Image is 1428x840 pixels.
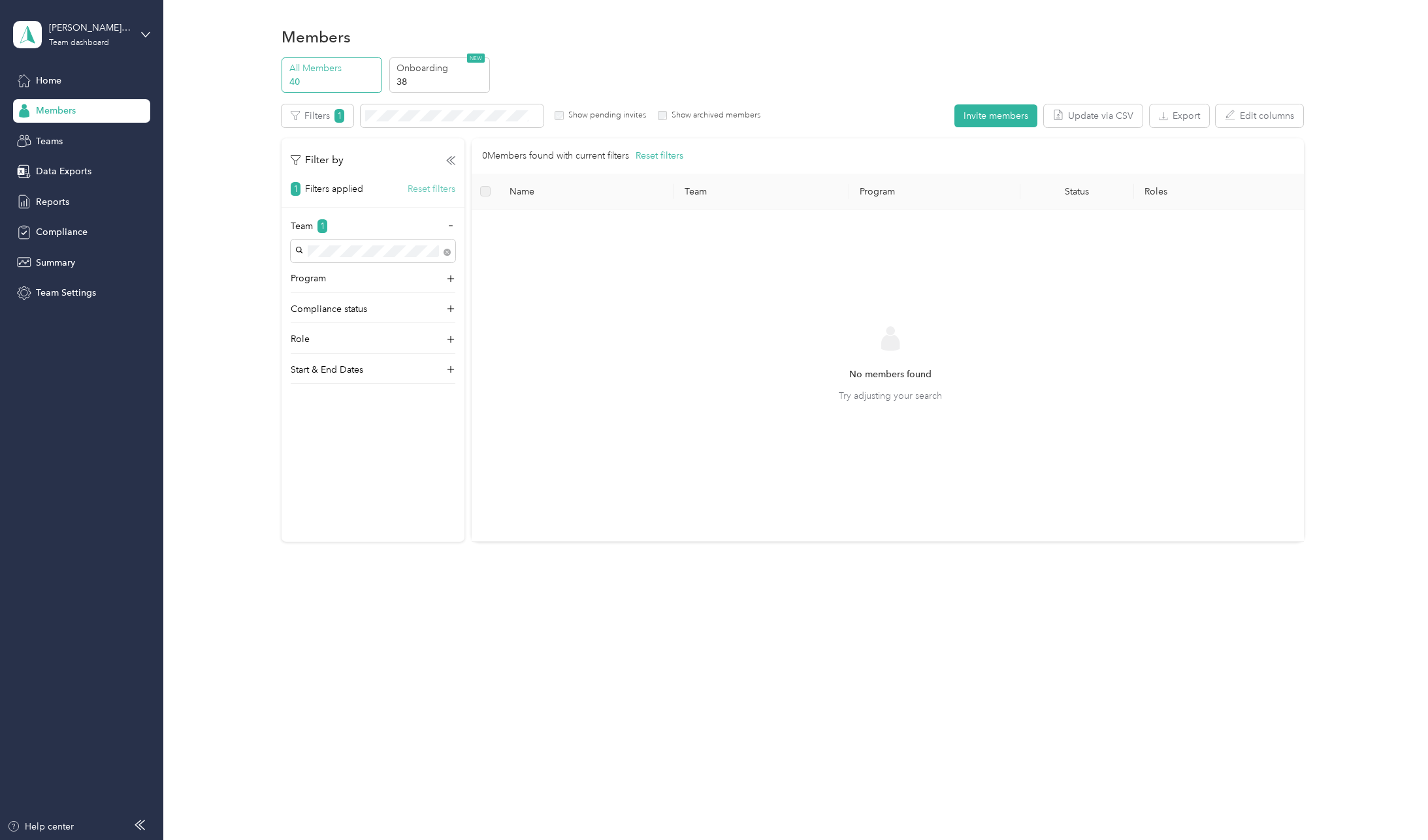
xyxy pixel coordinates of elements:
[397,61,485,75] p: Onboarding
[36,286,96,300] span: Team Settings
[291,272,326,285] p: Program
[49,21,131,35] div: [PERSON_NAME][EMAIL_ADDRESS][PERSON_NAME][DOMAIN_NAME]
[667,110,760,121] label: Show archived members
[282,104,353,127] button: Filters1
[317,219,327,233] span: 1
[291,363,363,377] p: Start & End Dates
[510,186,664,197] span: Name
[849,174,1020,210] th: Program
[291,219,313,233] p: Team
[49,39,109,47] div: Team dashboard
[291,302,367,316] p: Compliance status
[291,332,310,346] p: Role
[36,225,88,239] span: Compliance
[397,75,485,89] p: 38
[1044,104,1143,127] button: Update via CSV
[334,109,344,123] span: 1
[849,367,932,382] span: No members found
[36,164,91,178] span: Data Exports
[289,75,378,89] p: 40
[954,104,1037,127] button: Invite members
[1134,174,1309,210] th: Roles
[1355,767,1428,840] iframe: Everlance-gr Chat Button Frame
[291,182,300,196] span: 1
[408,182,455,196] button: Reset filters
[291,152,344,168] p: Filter by
[564,110,646,121] label: Show pending invites
[36,256,75,270] span: Summary
[36,104,76,117] span: Members
[1020,174,1134,210] th: Status
[289,61,378,75] p: All Members
[636,149,683,163] button: Reset filters
[1150,104,1209,127] button: Export
[36,134,63,148] span: Teams
[482,149,629,163] p: 0 Members found with current filters
[499,174,674,210] th: Name
[839,389,942,403] span: Try adjusting your search
[36,74,61,87] span: Home
[1216,104,1303,127] button: Edit columns
[674,174,849,210] th: Team
[282,30,351,44] h1: Members
[305,182,363,196] p: Filters applied
[467,54,485,63] span: NEW
[7,820,74,833] button: Help center
[36,195,69,209] span: Reports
